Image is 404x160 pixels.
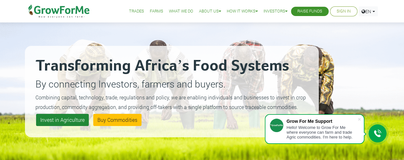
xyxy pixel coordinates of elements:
a: Raise Funds [297,8,322,15]
div: Grow For Me Support [286,119,357,124]
div: Hello! Welcome to Grow For Me where everyone can farm and trade Agric commodities. I'm here to help. [286,125,357,139]
a: Sign In [337,8,351,15]
a: EN [359,6,378,16]
a: What We Do [169,8,193,15]
a: Invest in Agriculture [36,114,89,126]
a: Trades [129,8,144,15]
a: Farms [150,8,163,15]
h2: Transforming Africa’s Food Systems [35,56,308,76]
small: Combining capital, technology, trade, regulations and policy, we are enabling individuals and bus... [35,94,306,110]
a: How it Works [227,8,258,15]
a: Buy Commodities [93,114,141,126]
a: About Us [199,8,221,15]
a: Investors [263,8,287,15]
p: By connecting Investors, farmers and buyers. [35,77,308,91]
